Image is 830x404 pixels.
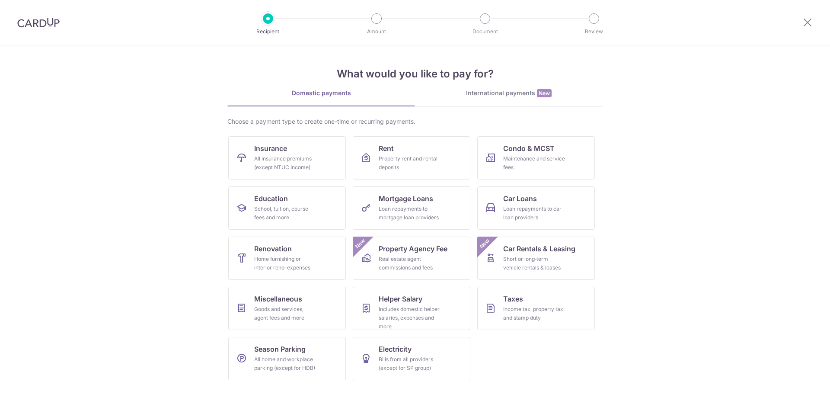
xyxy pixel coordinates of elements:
[379,154,441,172] div: Property rent and rental deposits
[503,294,523,304] span: Taxes
[379,205,441,222] div: Loan repayments to mortgage loan providers
[503,244,575,254] span: Car Rentals & Leasing
[537,89,552,97] span: New
[345,27,409,36] p: Amount
[415,89,603,98] div: International payments
[227,89,415,97] div: Domestic payments
[254,305,316,322] div: Goods and services, agent fees and more
[477,237,595,280] a: Car Rentals & LeasingShort or long‑term vehicle rentals & leasesNew
[254,205,316,222] div: School, tuition, course fees and more
[379,255,441,272] div: Real estate agent commissions and fees
[254,193,288,204] span: Education
[379,143,394,154] span: Rent
[477,287,595,330] a: TaxesIncome tax, property tax and stamp duty
[254,154,316,172] div: All insurance premiums (except NTUC Income)
[17,17,60,28] img: CardUp
[379,193,433,204] span: Mortgage Loans
[254,255,316,272] div: Home furnishing or interior reno-expenses
[503,305,565,322] div: Income tax, property tax and stamp duty
[353,186,470,230] a: Mortgage LoansLoan repayments to mortgage loan providers
[503,205,565,222] div: Loan repayments to car loan providers
[478,237,492,251] span: New
[228,136,346,180] a: InsuranceAll insurance premiums (except NTUC Income)
[254,143,287,154] span: Insurance
[503,143,555,154] span: Condo & MCST
[379,344,412,354] span: Electricity
[353,237,367,251] span: New
[453,27,517,36] p: Document
[562,27,626,36] p: Review
[254,355,316,372] div: All home and workplace parking (except for HDB)
[254,244,292,254] span: Renovation
[236,27,300,36] p: Recipient
[503,193,537,204] span: Car Loans
[379,305,441,331] div: Includes domestic helper salaries, expenses and more
[228,287,346,330] a: MiscellaneousGoods and services, agent fees and more
[353,237,470,280] a: Property Agency FeeReal estate agent commissions and feesNew
[477,186,595,230] a: Car LoansLoan repayments to car loan providers
[379,355,441,372] div: Bills from all providers (except for SP group)
[227,66,603,82] h4: What would you like to pay for?
[228,186,346,230] a: EducationSchool, tuition, course fees and more
[228,237,346,280] a: RenovationHome furnishing or interior reno-expenses
[353,287,470,330] a: Helper SalaryIncludes domestic helper salaries, expenses and more
[379,294,422,304] span: Helper Salary
[227,117,603,126] div: Choose a payment type to create one-time or recurring payments.
[379,244,447,254] span: Property Agency Fee
[228,337,346,380] a: Season ParkingAll home and workplace parking (except for HDB)
[254,294,302,304] span: Miscellaneous
[503,154,565,172] div: Maintenance and service fees
[503,255,565,272] div: Short or long‑term vehicle rentals & leases
[353,337,470,380] a: ElectricityBills from all providers (except for SP group)
[254,344,306,354] span: Season Parking
[477,136,595,180] a: Condo & MCSTMaintenance and service fees
[353,136,470,180] a: RentProperty rent and rental deposits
